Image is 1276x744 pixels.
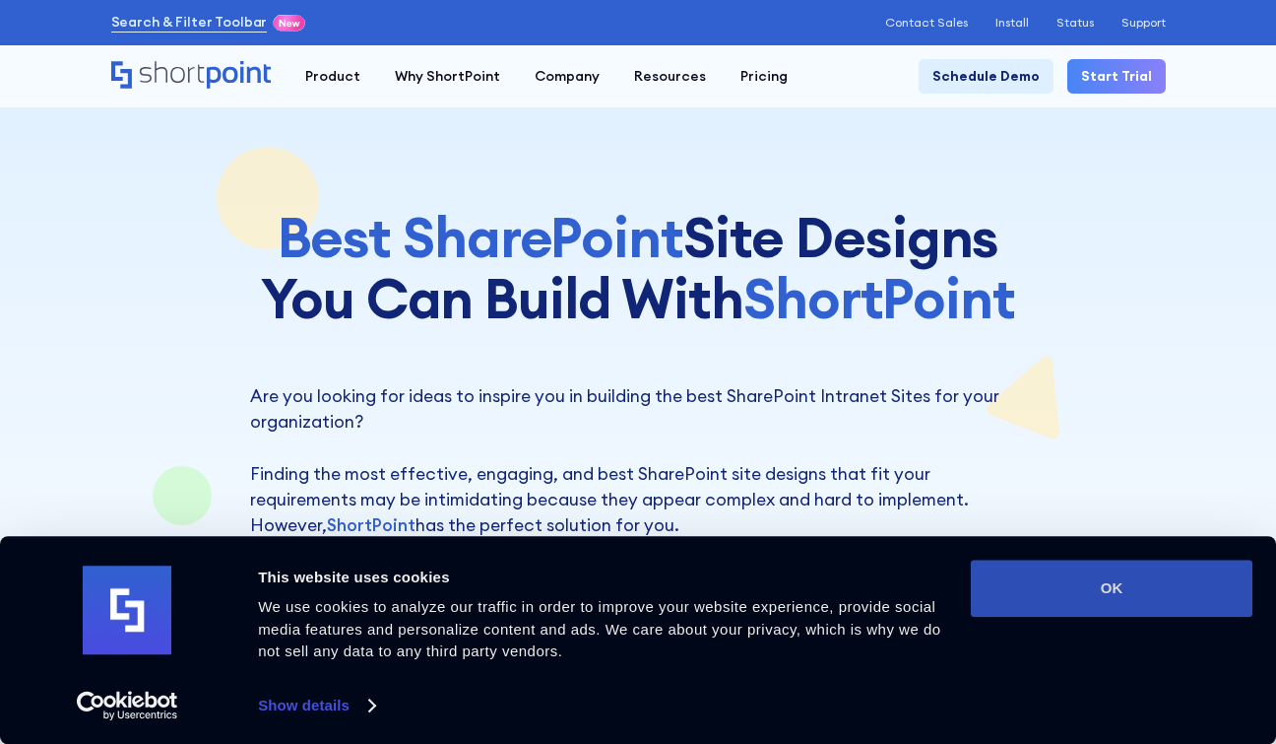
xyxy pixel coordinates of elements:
[41,691,214,720] a: Usercentrics Cookiebot - opens in a new window
[634,66,706,87] div: Resources
[1121,16,1166,30] a: Support
[250,383,1026,668] p: Are you looking for ideas to inspire you in building the best SharePoint Intranet Sites for your ...
[919,59,1053,94] a: Schedule Demo
[250,207,1026,328] h1: Site Designs You Can Build With
[278,202,683,272] span: Best SharePoint
[885,16,968,30] a: Contact Sales
[740,66,788,87] div: Pricing
[922,515,1276,744] iframe: Chat Widget
[724,59,805,94] a: Pricing
[258,566,948,589] div: This website uses cookies
[111,12,268,33] a: Search & Filter Toolbar
[395,66,500,87] div: Why ShortPoint
[83,567,171,655] img: logo
[995,16,1029,30] a: Install
[535,66,600,87] div: Company
[258,598,940,659] span: We use cookies to analyze our traffic in order to improve your website experience, provide social...
[111,61,272,91] a: Home
[971,560,1252,617] button: OK
[258,691,374,720] a: Show details
[378,59,518,94] a: Why ShortPoint
[1067,59,1166,94] a: Start Trial
[518,59,617,94] a: Company
[743,263,1015,333] span: ShortPoint
[288,59,378,94] a: Product
[617,59,724,94] a: Resources
[305,66,360,87] div: Product
[1056,16,1094,30] a: Status
[327,512,415,538] a: ShortPoint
